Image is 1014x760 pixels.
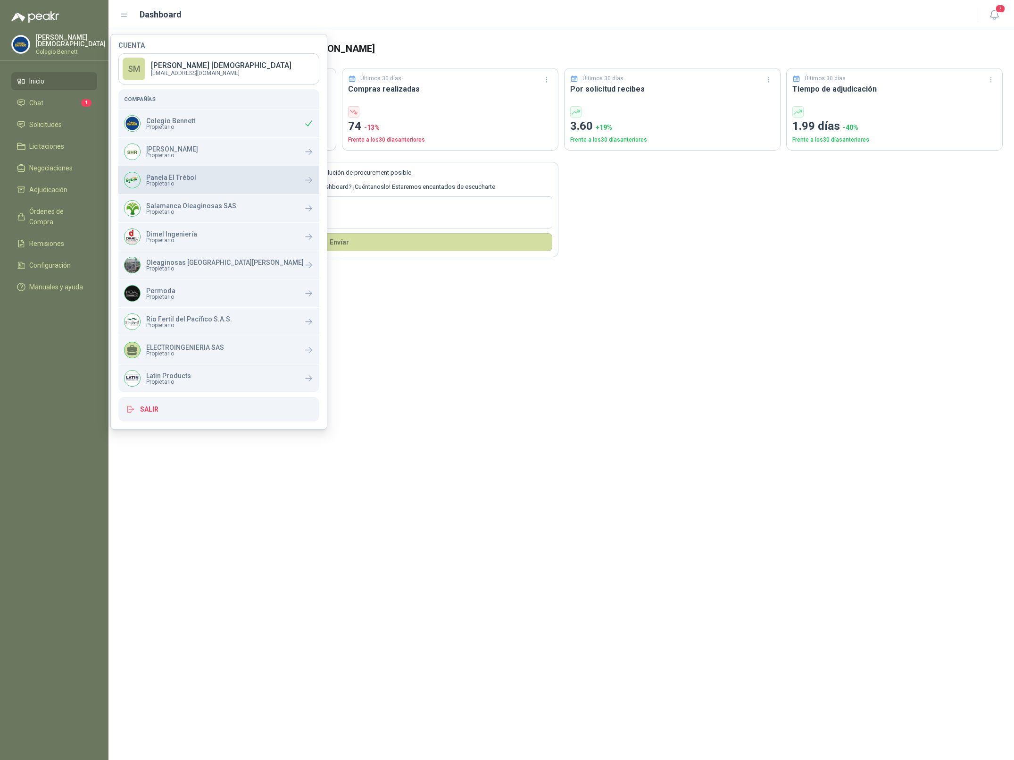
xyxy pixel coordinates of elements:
a: Adjudicación [11,181,97,199]
span: Inicio [29,76,44,86]
button: 7 [986,7,1003,24]
p: Oleaginosas [GEOGRAPHIC_DATA][PERSON_NAME] [146,259,304,266]
span: Propietario [146,322,232,328]
p: 3.60 [570,118,774,135]
p: [PERSON_NAME] [DEMOGRAPHIC_DATA] [36,34,106,47]
h3: Tiempo de adjudicación [792,83,997,95]
h3: Por solicitud recibes [570,83,774,95]
span: -13 % [364,124,380,131]
p: Salamanca Oleaginosas SAS [146,203,236,209]
span: + 19 % [596,124,612,131]
span: Chat [29,98,43,108]
p: ¿Tienes alguna sugerencia o petición sobre lo que te gustaría ver en tu dashboard? ¡Cuéntanoslo! ... [126,182,552,192]
p: En , nos importan tus necesidades y queremos ofrecerte la mejor solución de procurement posible. [126,168,552,177]
img: Company Logo [125,286,140,301]
a: Company LogoLatin ProductsPropietario [118,364,319,392]
span: Propietario [146,209,236,215]
p: 74 [348,118,552,135]
a: Company LogoPanela El TrébolPropietario [118,166,319,194]
span: Remisiones [29,238,64,249]
span: Solicitudes [29,119,62,130]
p: [PERSON_NAME] [146,146,198,152]
span: -40 % [843,124,858,131]
span: Manuales y ayuda [29,282,83,292]
h4: Cuenta [118,42,319,49]
span: Órdenes de Compra [29,206,88,227]
span: Licitaciones [29,141,64,152]
p: Rio Fertil del Pacífico S.A.S. [146,316,232,322]
button: Envíar [126,233,552,251]
img: Company Logo [125,116,140,131]
p: 1.99 días [792,118,997,135]
p: Últimos 30 días [582,74,623,83]
img: Company Logo [125,371,140,386]
span: 7 [995,4,1006,13]
p: [EMAIL_ADDRESS][DOMAIN_NAME] [151,70,291,76]
p: Colegio Bennett [146,118,195,124]
p: Colegio Bennett [36,49,106,55]
a: Manuales y ayuda [11,278,97,296]
a: Company LogoSalamanca Oleaginosas SASPropietario [118,194,319,222]
span: Propietario [146,266,304,271]
span: Adjudicación [29,185,67,195]
img: Company Logo [125,144,140,160]
span: Propietario [146,351,224,356]
a: Remisiones [11,235,97,253]
a: Company LogoPermodaPropietario [118,279,319,307]
span: Propietario [146,379,191,385]
span: Propietario [146,237,197,243]
p: ELECTROINGENIERIA SAS [146,344,224,351]
p: Frente a los 30 días anteriores [792,135,997,144]
span: Propietario [146,294,175,300]
a: Company Logo[PERSON_NAME]Propietario [118,138,319,166]
a: Solicitudes [11,116,97,134]
span: Propietario [146,124,195,130]
div: Company LogoColegio BennettPropietario [118,110,319,137]
span: Propietario [146,152,198,158]
a: Configuración [11,256,97,274]
p: Permoda [146,287,175,294]
a: Chat1 [11,94,97,112]
p: Frente a los 30 días anteriores [570,135,774,144]
p: Últimos 30 días [360,74,401,83]
img: Company Logo [125,201,140,216]
img: Company Logo [125,314,140,329]
h1: Dashboard [140,8,182,21]
a: Órdenes de Compra [11,203,97,231]
img: Logo peakr [11,11,59,23]
p: Últimos 30 días [805,74,846,83]
a: ELECTROINGENIERIA SASPropietario [118,336,319,364]
p: Panela El Trébol [146,174,196,181]
p: Latin Products [146,372,191,379]
h5: Compañías [124,95,314,103]
p: Frente a los 30 días anteriores [348,135,552,144]
a: Company LogoRio Fertil del Pacífico S.A.S.Propietario [118,308,319,336]
a: Inicio [11,72,97,90]
img: Company Logo [125,257,140,273]
button: Salir [118,397,319,422]
span: Propietario [146,181,196,186]
h3: Bienvenido de [DEMOGRAPHIC_DATA][PERSON_NAME] [135,42,1003,56]
span: Negociaciones [29,163,73,173]
p: [PERSON_NAME] [DEMOGRAPHIC_DATA] [151,62,291,69]
a: Company LogoOleaginosas [GEOGRAPHIC_DATA][PERSON_NAME]Propietario [118,251,319,279]
a: Company LogoDimel IngenieríaPropietario [118,223,319,251]
span: Configuración [29,260,71,270]
img: Company Logo [12,35,30,53]
img: Company Logo [125,172,140,188]
p: Dimel Ingeniería [146,231,197,237]
span: 1 [81,99,91,107]
a: Negociaciones [11,159,97,177]
img: Company Logo [125,229,140,245]
a: SM[PERSON_NAME] [DEMOGRAPHIC_DATA][EMAIL_ADDRESS][DOMAIN_NAME] [118,53,319,84]
a: Licitaciones [11,137,97,155]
